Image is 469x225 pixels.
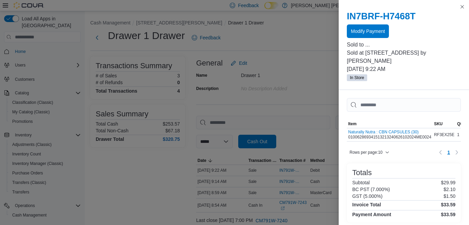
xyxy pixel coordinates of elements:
h3: Totals [352,169,372,177]
p: $29.99 [441,180,455,185]
input: This is a search bar. As you type, the results lower in the page will automatically filter. [347,98,461,112]
p: [DATE] 9:22 AM [347,65,461,73]
span: SKU [434,121,443,127]
h6: Subtotal [352,180,370,185]
button: Modify Payment [347,24,389,38]
div: 010062869341513213240626102024ME0024 [348,130,431,140]
span: Rows per page : 10 [350,150,382,155]
span: In Store [347,74,367,81]
span: Item [348,121,357,127]
p: Sold to ... [347,41,461,49]
h4: $33.59 [441,212,455,217]
button: Previous page [436,148,445,156]
button: SKU [433,120,456,128]
span: 1 [447,149,450,156]
p: $2.10 [444,187,455,192]
h4: Payment Amount [352,212,391,217]
h4: $33.59 [441,202,455,207]
h4: Invoice Total [352,202,381,207]
button: Page 1 of 1 [445,147,453,158]
h2: IN7BRF-H7468T [347,11,461,22]
button: Qty [456,120,465,128]
h6: GST (5.000%) [352,193,382,199]
p: Sold at [STREET_ADDRESS] by [PERSON_NAME] [347,49,461,65]
span: Qty [457,121,464,127]
h6: BC PST (7.000%) [352,187,390,192]
button: Naturally Nutra : CBN CAPSULES (30) [348,130,431,134]
p: $1.50 [444,193,455,199]
button: Item [347,120,433,128]
button: Next page [453,148,461,156]
span: In Store [350,75,364,81]
button: Rows per page:10 [347,148,392,156]
ul: Pagination for table: MemoryTable from EuiInMemoryTable [445,147,453,158]
span: RF3EX25E [434,132,454,137]
div: 1 [456,131,465,139]
nav: Pagination for table: MemoryTable from EuiInMemoryTable [436,147,461,158]
span: Modify Payment [351,28,385,35]
button: Close this dialog [458,3,466,11]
